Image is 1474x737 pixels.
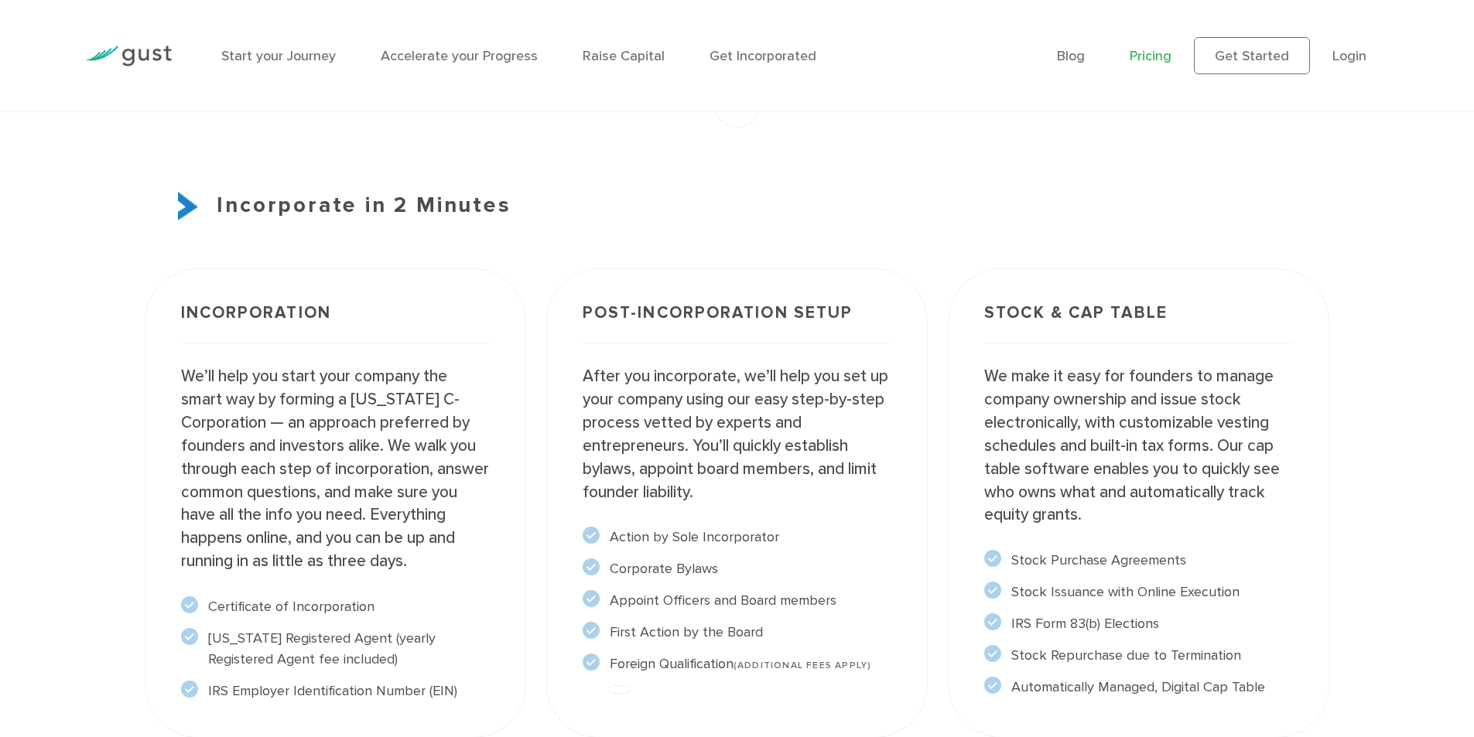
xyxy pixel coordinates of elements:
[984,305,1293,343] h3: Stock & Cap Table
[181,596,490,617] li: Certificate of Incorporation
[984,582,1293,602] li: Stock Issuance with Online Execution
[178,192,198,220] img: Start Icon X2
[583,365,891,503] p: After you incorporate, we’ll help you set up your company using our easy step-by-step process vet...
[221,48,336,64] a: Start your Journey
[181,628,490,670] li: [US_STATE] Registered Agent (yearly Registered Agent fee included)
[984,613,1293,634] li: IRS Form 83(b) Elections
[984,677,1293,698] li: Automatically Managed, Digital Cap Table
[583,48,665,64] a: Raise Capital
[181,681,490,701] li: IRS Employer Identification Number (EIN)
[583,305,891,343] h3: Post-incorporation setup
[583,653,891,674] li: Foreign Qualification
[710,48,816,64] a: Get Incorporated
[583,558,891,579] li: Corporate Bylaws
[1057,48,1085,64] a: Blog
[1130,48,1171,64] a: Pricing
[984,645,1293,666] li: Stock Repurchase due to Termination
[144,189,1329,222] h3: Incorporate in 2 Minutes
[583,622,891,643] li: First Action by the Board
[734,660,872,670] span: (ADDITIONAL FEES APPLY)
[1332,48,1366,64] a: Login
[181,305,490,343] h3: Incorporation
[984,550,1293,571] li: Stock Purchase Agreements
[381,48,538,64] a: Accelerate your Progress
[583,527,891,548] li: Action by Sole Incorporator
[1194,37,1310,74] a: Get Started
[85,46,172,67] img: Gust Logo
[181,365,490,572] p: We’ll help you start your company the smart way by forming a [US_STATE] C-Corporation — an approa...
[583,590,891,611] li: Appoint Officers and Board members
[984,365,1293,527] p: We make it easy for founders to manage company ownership and issue stock electronically, with cus...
